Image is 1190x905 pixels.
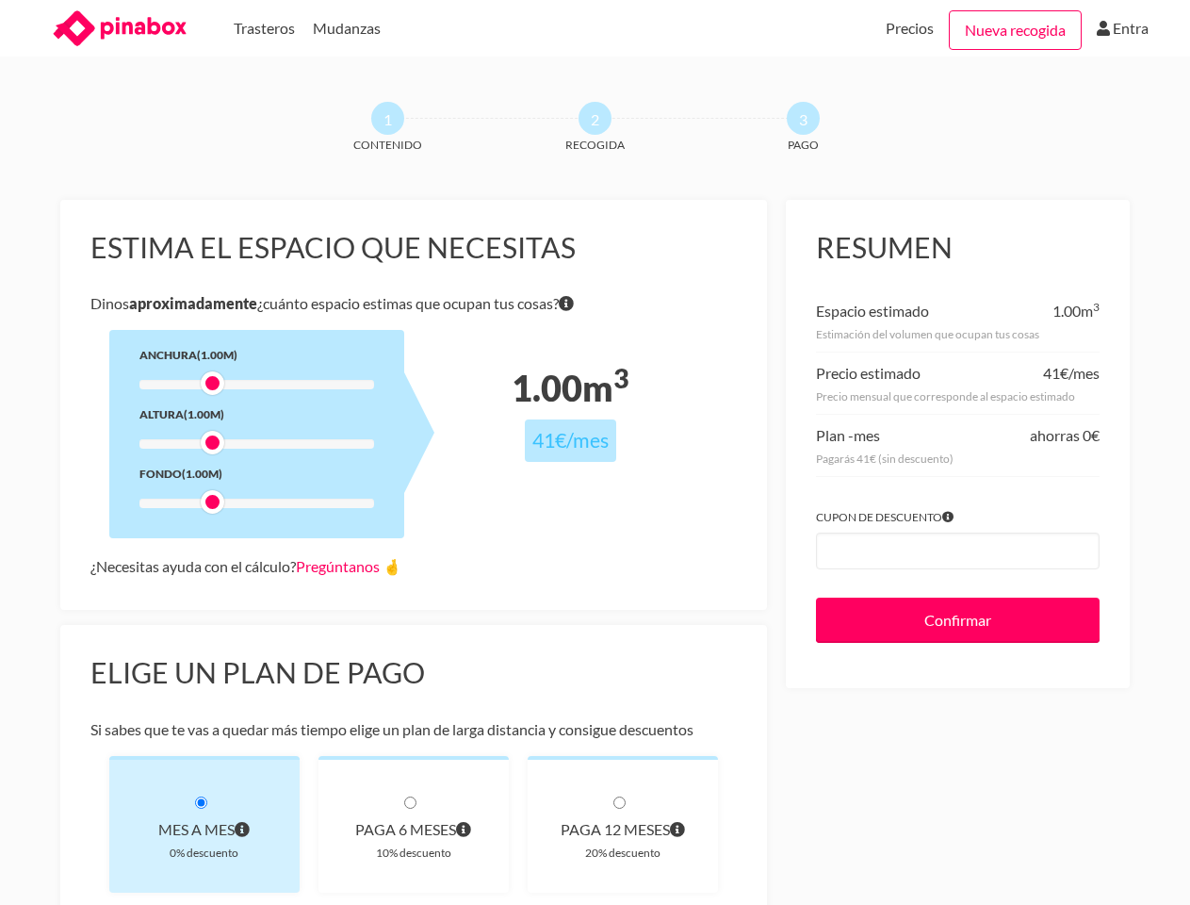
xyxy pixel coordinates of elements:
[184,407,224,421] span: (1.00m)
[456,816,471,843] span: Pagas cada 6 meses por el volumen que ocupan tus cosas. El precio incluye el descuento de 10% y e...
[1052,302,1081,320] span: 1.00
[1093,300,1100,314] sup: 3
[559,290,574,317] span: Si tienes dudas sobre volumen exacto de tus cosas no te preocupes porque nuestro equipo te dirá e...
[816,298,929,324] div: Espacio estimado
[318,135,457,155] span: Contenido
[90,230,738,266] h3: Estima el espacio que necesitas
[526,135,664,155] span: Recogida
[139,404,374,424] div: Altura
[670,816,685,843] span: Pagas cada 12 meses por el volumen que ocupan tus cosas. El precio incluye el descuento de 20% y ...
[1081,302,1100,320] span: m
[349,843,479,863] div: 10% descuento
[90,553,738,580] div: ¿Necesitas ayuda con el cálculo?
[558,843,688,863] div: 20% descuento
[816,324,1100,344] div: Estimación del volumen que ocupan tus cosas
[139,345,374,365] div: Anchura
[197,348,237,362] span: (1.00m)
[139,464,374,484] div: Fondo
[532,428,566,452] span: 41€
[129,294,257,312] b: aproximadamente
[90,290,738,317] p: Dinos ¿cuánto espacio estimas que ocupan tus cosas?
[139,816,269,843] div: Mes a mes
[787,102,820,135] span: 3
[582,367,628,409] span: m
[816,360,921,387] div: Precio estimado
[816,449,1100,469] div: Pagarás 41€ (sin descuento)
[1043,364,1068,382] span: 41€
[816,422,880,449] div: Plan -
[558,816,688,843] div: paga 12 meses
[816,507,1100,527] label: Cupon de descuento
[579,102,611,135] span: 2
[816,387,1100,406] div: Precio mensual que corresponde al espacio estimado
[949,10,1082,50] a: Nueva recogida
[90,655,738,691] h3: Elige un plan de pago
[942,507,954,527] span: Si tienes algún cupón introdúcelo para aplicar el descuento
[734,135,872,155] span: Pago
[1068,364,1100,382] span: /mes
[566,428,609,452] span: /mes
[371,102,404,135] span: 1
[816,598,1100,643] input: Confirmar
[1030,422,1100,449] div: ahorras 0€
[349,816,479,843] div: paga 6 meses
[296,557,401,575] a: Pregúntanos 🤞
[613,362,628,394] sup: 3
[139,843,269,863] div: 0% descuento
[816,230,1100,266] h3: Resumen
[235,816,250,843] span: Pagas al principio de cada mes por el volumen que ocupan tus cosas. A diferencia de otros planes ...
[512,367,582,409] span: 1.00
[90,716,738,743] p: Si sabes que te vas a quedar más tiempo elige un plan de larga distancia y consigue descuentos
[182,467,222,481] span: (1.00m)
[854,426,880,444] span: mes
